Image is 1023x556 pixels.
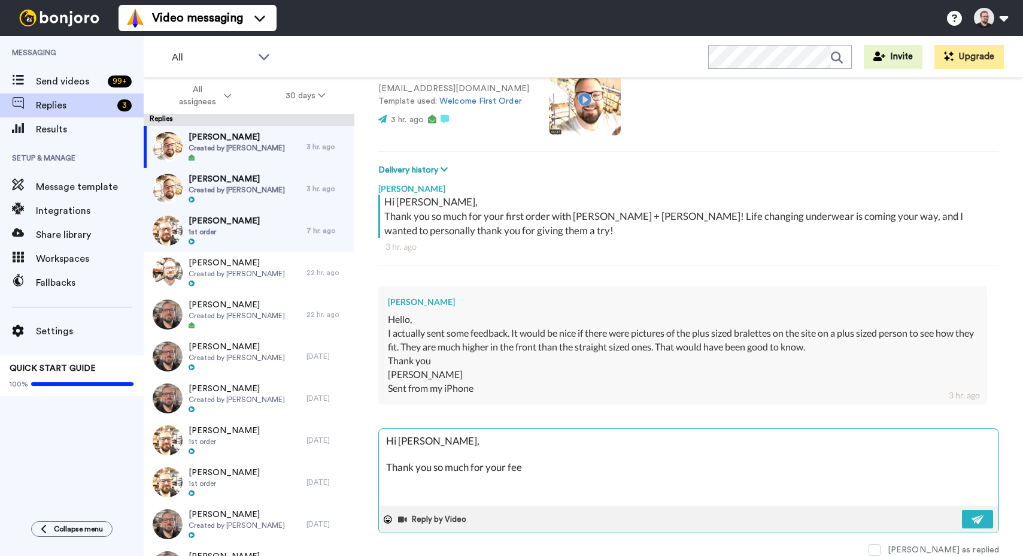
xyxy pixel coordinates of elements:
[31,521,113,537] button: Collapse menu
[153,342,183,371] img: 33ab509e-1088-4b8e-bef0-136f98130ee2-thumb.jpg
[189,311,285,321] span: Created by [PERSON_NAME]
[189,521,285,530] span: Created by [PERSON_NAME]
[306,394,348,403] div: [DATE]
[306,142,348,152] div: 3 hr. ago
[189,383,285,395] span: [PERSON_NAME]
[189,479,260,488] span: 1st order
[189,185,285,195] span: Created by [PERSON_NAME]
[397,510,470,528] button: Reply by Video
[189,299,285,311] span: [PERSON_NAME]
[54,524,103,534] span: Collapse menu
[378,177,999,195] div: [PERSON_NAME]
[10,379,28,389] span: 100%
[259,85,353,107] button: 30 days
[888,544,999,556] div: [PERSON_NAME] as replied
[189,173,285,185] span: [PERSON_NAME]
[153,467,183,497] img: efa524da-70a9-41f2-aa42-4cb2d5cfdec7-thumb.jpg
[144,114,354,126] div: Replies
[189,215,260,227] span: [PERSON_NAME]
[949,389,980,401] div: 3 hr. ago
[153,216,183,246] img: efa524da-70a9-41f2-aa42-4cb2d5cfdec7-thumb.jpg
[144,168,354,210] a: [PERSON_NAME]Created by [PERSON_NAME]3 hr. ago
[378,83,531,108] p: [EMAIL_ADDRESS][DOMAIN_NAME] Template used:
[10,364,96,373] span: QUICK START GUIDE
[306,268,348,277] div: 22 hr. ago
[144,210,354,252] a: [PERSON_NAME]1st order7 hr. ago
[306,352,348,361] div: [DATE]
[144,503,354,545] a: [PERSON_NAME]Created by [PERSON_NAME][DATE]
[189,131,285,143] span: [PERSON_NAME]
[306,226,348,235] div: 7 hr. ago
[36,228,144,242] span: Share library
[388,313,978,395] div: Hello, I actually sent some feedback. It would be nice if there were pictures of the plus sized b...
[36,122,144,137] span: Results
[146,79,259,113] button: All assignees
[144,377,354,419] a: [PERSON_NAME]Created by [PERSON_NAME][DATE]
[934,45,1004,69] button: Upgrade
[189,467,260,479] span: [PERSON_NAME]
[144,419,354,461] a: [PERSON_NAME]1st order[DATE]
[153,132,183,162] img: 11682276-afbd-4b54-bc4a-fbbc98e51baf-thumb.jpg
[144,461,354,503] a: [PERSON_NAME]1st order[DATE]
[306,519,348,529] div: [DATE]
[189,509,285,521] span: [PERSON_NAME]
[189,227,260,237] span: 1st order
[189,341,285,353] span: [PERSON_NAME]
[972,515,985,524] img: send-white.svg
[152,10,243,26] span: Video messaging
[36,180,144,194] span: Message template
[153,383,183,413] img: 33ab509e-1088-4b8e-bef0-136f98130ee2-thumb.jpg
[36,98,113,113] span: Replies
[378,164,451,177] button: Delivery history
[379,429,998,506] textarea: Hi [PERSON_NAME], Thank you so much for your fee
[153,509,183,539] img: 33ab509e-1088-4b8e-bef0-136f98130ee2-thumb.jpg
[144,252,354,294] a: [PERSON_NAME]Created by [PERSON_NAME]22 hr. ago
[189,353,285,362] span: Created by [PERSON_NAME]
[173,84,221,108] span: All assignees
[36,74,103,89] span: Send videos
[153,300,183,330] img: 33ab509e-1088-4b8e-bef0-136f98130ee2-thumb.jpg
[189,257,285,269] span: [PERSON_NAME]
[117,99,132,111] div: 3
[384,195,996,238] div: Hi [PERSON_NAME], Thank you so much for your first order with [PERSON_NAME] + [PERSON_NAME]! Life...
[14,10,104,26] img: bj-logo-header-white.svg
[144,336,354,377] a: [PERSON_NAME]Created by [PERSON_NAME][DATE]
[36,276,144,290] span: Fallbacks
[189,425,260,437] span: [PERSON_NAME]
[36,324,144,339] span: Settings
[385,241,992,253] div: 3 hr. ago
[144,294,354,336] a: [PERSON_NAME]Created by [PERSON_NAME]22 hr. ago
[126,8,145,28] img: vm-color.svg
[189,395,285,404] span: Created by [PERSON_NAME]
[388,296,978,308] div: [PERSON_NAME]
[153,258,183,288] img: 41689fec-4445-421a-b3cf-d50069c31026-thumb.jpg
[153,174,183,204] img: 11682276-afbd-4b54-bc4a-fbbc98e51baf-thumb.jpg
[144,126,354,168] a: [PERSON_NAME]Created by [PERSON_NAME]3 hr. ago
[189,143,285,153] span: Created by [PERSON_NAME]
[189,269,285,279] span: Created by [PERSON_NAME]
[439,97,522,105] a: Welcome First Order
[391,116,424,124] span: 3 hr. ago
[306,310,348,319] div: 22 hr. ago
[189,437,260,446] span: 1st order
[864,45,922,69] button: Invite
[306,478,348,487] div: [DATE]
[36,204,144,218] span: Integrations
[153,425,183,455] img: efa524da-70a9-41f2-aa42-4cb2d5cfdec7-thumb.jpg
[108,75,132,87] div: 99 +
[306,184,348,194] div: 3 hr. ago
[36,252,144,266] span: Workspaces
[172,50,252,65] span: All
[306,436,348,445] div: [DATE]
